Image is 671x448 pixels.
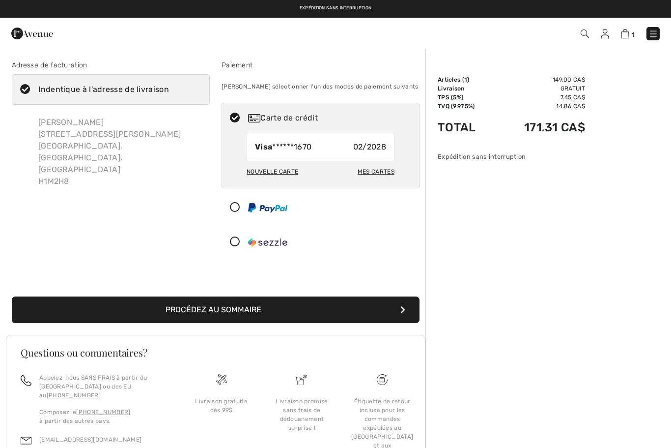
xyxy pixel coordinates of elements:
img: Menu [648,29,658,39]
td: 149.00 CA$ [494,75,585,84]
img: Sezzle [248,238,287,247]
td: Total [438,111,494,144]
div: Adresse de facturation [12,60,210,70]
div: Indentique à l'adresse de livraison [38,84,169,95]
h3: Questions ou commentaires? [21,348,411,358]
p: Composez le à partir des autres pays. [39,408,169,425]
div: Mes cartes [358,163,394,180]
strong: Visa [255,142,272,151]
img: Livraison gratuite dès 99$ [216,374,227,385]
div: [PERSON_NAME] [STREET_ADDRESS][PERSON_NAME] [GEOGRAPHIC_DATA], [GEOGRAPHIC_DATA], [GEOGRAPHIC_DAT... [30,109,210,195]
span: 1 [632,31,635,38]
div: Livraison promise sans frais de dédouanement surprise ! [270,397,335,432]
td: 7.45 CA$ [494,93,585,102]
div: Expédition sans interruption [438,152,585,161]
button: Procédez au sommaire [12,297,419,323]
span: 02/2028 [353,141,386,153]
img: Panier d'achat [621,29,629,38]
img: Recherche [581,30,589,38]
img: 1ère Avenue [11,24,53,43]
div: [PERSON_NAME] sélectionner l'un des modes de paiement suivants [222,74,419,99]
div: Nouvelle carte [247,163,298,180]
td: TVQ (9.975%) [438,102,494,111]
a: 1 [621,28,635,39]
div: Paiement [222,60,419,70]
td: Articles ( ) [438,75,494,84]
a: [PHONE_NUMBER] [47,392,101,399]
a: [PHONE_NUMBER] [76,409,130,416]
img: Carte de crédit [248,114,260,122]
td: 171.31 CA$ [494,111,585,144]
img: Livraison gratuite dès 99$ [377,374,388,385]
img: call [21,375,31,386]
p: Appelez-nous SANS FRAIS à partir du [GEOGRAPHIC_DATA] ou des EU au [39,373,169,400]
td: 14.86 CA$ [494,102,585,111]
td: TPS (5%) [438,93,494,102]
a: [EMAIL_ADDRESS][DOMAIN_NAME] [39,436,141,443]
td: Gratuit [494,84,585,93]
img: email [21,435,31,446]
td: Livraison [438,84,494,93]
span: 1 [464,76,467,83]
a: 1ère Avenue [11,28,53,37]
img: PayPal [248,203,287,212]
div: Livraison gratuite dès 99$ [189,397,254,415]
div: Carte de crédit [248,112,413,124]
img: Mes infos [601,29,609,39]
img: Livraison promise sans frais de dédouanement surprise&nbsp;! [296,374,307,385]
